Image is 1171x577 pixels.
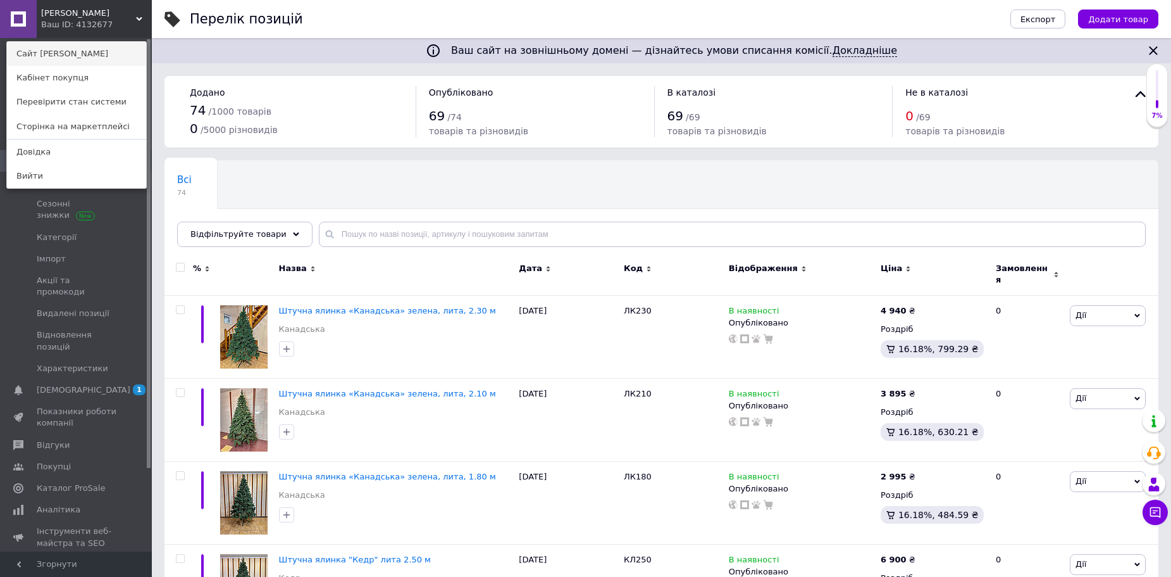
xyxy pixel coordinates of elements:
span: В наявності [729,472,779,485]
div: Роздріб [881,407,985,418]
div: Роздріб [881,324,985,335]
span: Додати товар [1088,15,1148,24]
span: товарів та різновидів [667,126,767,136]
span: ЛК230 [624,306,652,315]
div: Опубліковано [729,400,874,412]
span: Ridna Xata [41,8,136,19]
div: Ваш ID: 4132677 [41,19,94,30]
span: Не в каталозі [905,87,968,98]
span: Ціна [881,263,902,274]
div: [DATE] [516,462,621,545]
img: Искусственная ёлка «Канадская» зелёная, литая, 1.80 м [220,471,268,535]
span: Покупці [37,461,71,472]
span: КЛ250 [624,555,652,564]
span: Замовлення [996,263,1050,286]
button: Експорт [1010,10,1066,29]
span: Додано [190,87,225,98]
div: ₴ [881,471,915,483]
span: Видалені позиції [37,308,109,319]
span: В наявності [729,306,779,319]
div: [DATE] [516,296,621,379]
button: Чат з покупцем [1143,500,1168,525]
a: Штучна ялинка «Канадська» зелена, лита, 2.10 м [279,389,496,398]
button: Додати товар [1078,10,1158,29]
span: Код [624,263,643,274]
span: 74 [190,103,206,118]
a: Перевірити стан системи [7,90,146,114]
span: 74 [177,188,192,198]
div: 0 [988,296,1067,379]
a: Штучна ялинка «Канадська» зелена, лита, 1.80 м [279,472,496,481]
span: 0 [905,108,914,124]
span: Сезонні знижки [37,198,117,221]
b: 3 895 [881,389,907,398]
span: Дії [1075,476,1086,486]
span: Акції та промокоди [37,275,117,298]
span: 69 [667,108,683,124]
span: Відображення [729,263,798,274]
a: Канадська [279,490,325,501]
span: Інструменти веб-майстра та SEO [37,526,117,548]
span: В наявності [729,389,779,402]
span: [DEMOGRAPHIC_DATA] [37,384,130,396]
span: товарів та різновидів [905,126,1005,136]
div: [DATE] [516,379,621,462]
span: Категорії [37,232,77,243]
b: 4 940 [881,306,907,315]
a: Довідка [7,140,146,164]
span: Дії [1075,559,1086,569]
span: Назва [279,263,307,274]
span: Відновлення позицій [37,329,117,352]
span: Штучна ялинка «Канадська» зелена, лита, 2.30 м [279,306,496,315]
span: 16.18%, 484.59 ₴ [898,510,979,520]
span: 69 [429,108,445,124]
div: ₴ [881,305,915,317]
a: Сайт [PERSON_NAME] [7,42,146,66]
div: ₴ [881,554,915,566]
span: В наявності [729,555,779,568]
span: Всі [177,174,192,186]
a: Кабінет покупця [7,66,146,90]
span: 16.18%, 630.21 ₴ [898,427,979,437]
span: Характеристики [37,363,108,374]
span: Дата [519,263,542,274]
img: Искусственная ёлка «Канадская» зелёная, литая, 2.30 м [220,305,268,369]
div: 0 [988,462,1067,545]
span: 16.18%, 799.29 ₴ [898,344,979,354]
span: / 1000 товарів [209,106,271,117]
div: Опубліковано [729,317,874,329]
span: ЛК210 [624,389,652,398]
img: Искусственная ёлка «Канадская» зелёная, литая, 2.10 м [220,388,268,452]
div: Опубліковано [729,483,874,495]
span: / 5000 різновидів [201,125,278,135]
span: В каталозі [667,87,716,98]
div: Перелік позицій [190,13,303,26]
a: Вийти [7,164,146,188]
span: / 74 [447,112,462,122]
b: 2 995 [881,472,907,481]
a: Канадська [279,324,325,335]
div: 7% [1147,111,1167,120]
a: Канадська [279,407,325,418]
span: Відфільтруйте товари [190,229,287,239]
div: Роздріб [881,490,985,501]
span: % [193,263,201,274]
span: / 69 [686,112,700,122]
span: товарів та різновидів [429,126,528,136]
a: Штучна ялинка "Кедр" лита 2.50 м [279,555,431,564]
a: Сторінка на маркетплейсі [7,115,146,139]
span: Аналітика [37,504,80,516]
div: ₴ [881,388,915,400]
span: 1 [133,384,146,395]
span: ЛК180 [624,472,652,481]
span: Каталог ProSale [37,483,105,494]
span: Дії [1075,310,1086,320]
svg: Закрити [1146,43,1161,58]
span: Імпорт [37,253,66,265]
span: Ваш сайт на зовнішньому домені — дізнайтесь умови списання комісії. [451,44,897,57]
span: Відгуки [37,440,70,451]
span: Показники роботи компанії [37,406,117,429]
